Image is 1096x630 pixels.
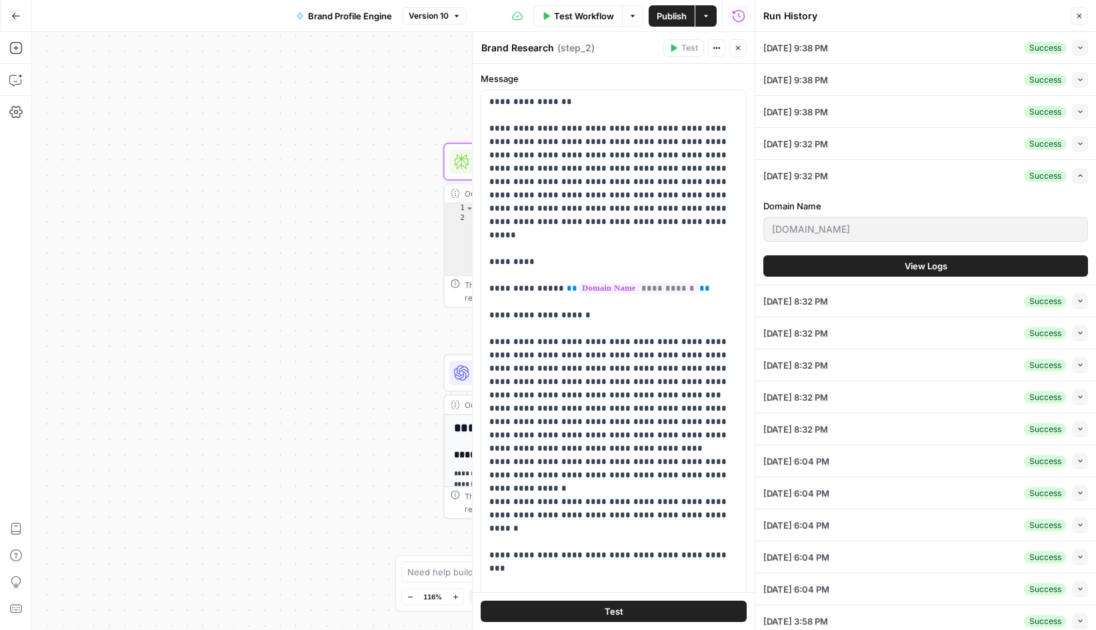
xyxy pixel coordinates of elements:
[533,5,622,27] button: Test Workflow
[763,295,828,308] span: [DATE] 8:32 PM
[1024,423,1067,435] div: Success
[465,279,677,303] div: This output is too large & has been abbreviated for review. to view the full content.
[763,519,829,532] span: [DATE] 6:04 PM
[1024,455,1067,467] div: Success
[409,10,449,22] span: Version 10
[1024,138,1067,150] div: Success
[465,187,642,200] div: Output
[557,41,595,55] span: ( step_2 )
[649,5,695,27] button: Publish
[1024,391,1067,403] div: Success
[1024,359,1067,371] div: Success
[763,137,828,151] span: [DATE] 9:32 PM
[481,601,747,622] button: Test
[905,259,947,273] span: View Logs
[763,41,828,55] span: [DATE] 9:38 PM
[554,9,614,23] span: Test Workflow
[763,169,828,183] span: [DATE] 9:32 PM
[1024,551,1067,563] div: Success
[481,41,554,55] textarea: Brand Research
[605,605,623,618] span: Test
[763,73,828,87] span: [DATE] 9:38 PM
[1024,106,1067,118] div: Success
[445,203,475,213] div: 1
[1024,42,1067,54] div: Success
[443,59,684,97] div: WorkflowSet InputsInputs
[443,143,684,308] div: Perplexity Deep ResearchBrand ResearchStep 2Output{ "body":"Looking at the provided search result...
[763,105,828,119] span: [DATE] 9:38 PM
[1024,295,1067,307] div: Success
[465,399,642,411] div: Output
[1024,519,1067,531] div: Success
[403,7,467,25] button: Version 10
[763,615,828,628] span: [DATE] 3:58 PM
[308,9,392,23] span: Brand Profile Engine
[465,490,677,515] div: This output is too large & has been abbreviated for review. to view the full content.
[1024,327,1067,339] div: Success
[1024,74,1067,86] div: Success
[763,391,828,404] span: [DATE] 8:32 PM
[763,583,829,596] span: [DATE] 6:04 PM
[663,39,704,57] button: Test
[763,199,1088,213] label: Domain Name
[763,423,828,436] span: [DATE] 8:32 PM
[1024,487,1067,499] div: Success
[1024,615,1067,627] div: Success
[763,455,829,468] span: [DATE] 6:04 PM
[763,327,828,340] span: [DATE] 8:32 PM
[657,9,687,23] span: Publish
[763,551,829,564] span: [DATE] 6:04 PM
[1024,583,1067,595] div: Success
[481,72,747,85] label: Message
[1024,170,1067,182] div: Success
[423,591,442,602] span: 116%
[763,359,828,372] span: [DATE] 8:32 PM
[763,255,1088,277] button: View Logs
[763,487,829,500] span: [DATE] 6:04 PM
[288,5,400,27] button: Brand Profile Engine
[772,223,1079,236] input: jademillsestates.com
[681,42,698,54] span: Test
